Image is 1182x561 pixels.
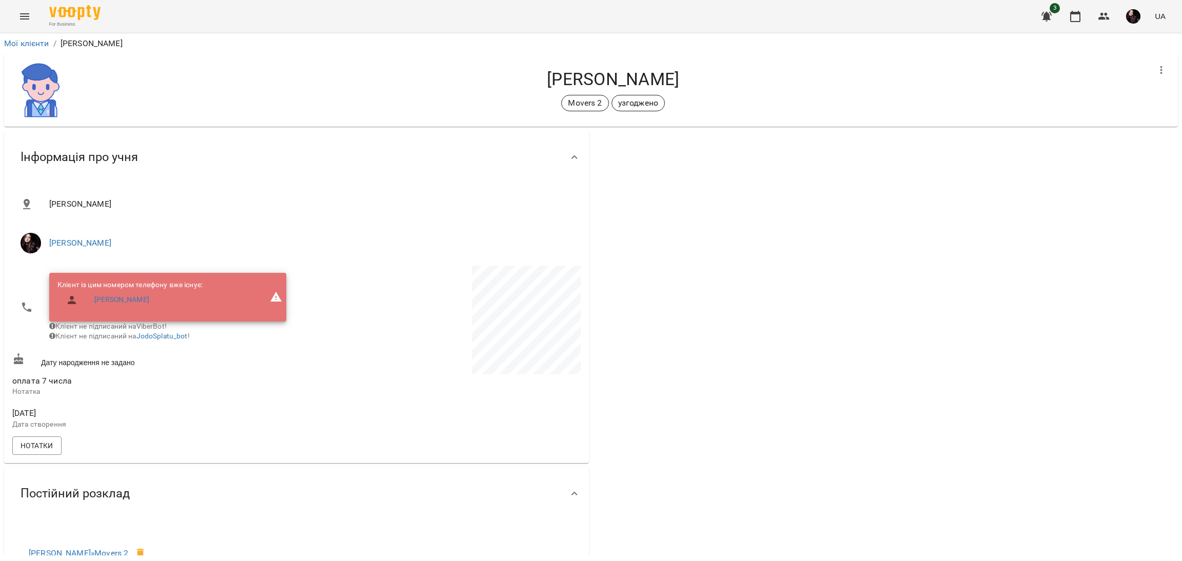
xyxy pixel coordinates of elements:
img: Voopty Logo [49,5,101,20]
div: узгоджено [612,95,665,111]
ul: Клієнт із цим номером телефону вже існує: [57,280,203,314]
span: Нотатки [21,439,53,452]
button: Нотатки [12,436,62,455]
div: Постійний розклад [4,467,589,520]
button: Menu [12,4,37,29]
p: [PERSON_NAME] [61,37,123,50]
a: Мої клієнти [4,38,49,48]
span: Клієнт не підписаний на ViberBot! [49,322,167,330]
a: JodoSplatu_bot [136,332,188,340]
div: Інформація про учня [4,131,589,184]
a: [PERSON_NAME] [49,238,111,248]
li: / [53,37,56,50]
span: Інформація про учня [21,149,138,165]
img: c92daf42e94a56623d94c35acff0251f.jpg [1126,9,1140,24]
div: Movers 2 [561,95,608,111]
span: UA [1155,11,1166,22]
img: Анастасія Абрамова [21,233,41,253]
span: оплата 7 числа [12,376,72,386]
span: Клієнт не підписаний на ! [49,332,190,340]
div: Дату народження не задано [10,351,297,370]
p: узгоджено [618,97,658,109]
span: [PERSON_NAME] [49,198,573,210]
p: Нотатка [12,387,294,397]
img: 74dea86e6e045e01ef442293a8be8b5a.png [12,62,69,118]
nav: breadcrumb [4,37,1178,50]
a: [PERSON_NAME]»Movers 2 [29,548,128,558]
button: UA [1151,7,1170,26]
h4: [PERSON_NAME] [77,69,1149,90]
a: [PERSON_NAME] [94,295,149,305]
p: Дата створення [12,419,294,430]
span: Постійний розклад [21,486,130,502]
p: Movers 2 [568,97,602,109]
span: For Business [49,21,101,28]
span: 3 [1050,3,1060,13]
span: [DATE] [12,407,294,419]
